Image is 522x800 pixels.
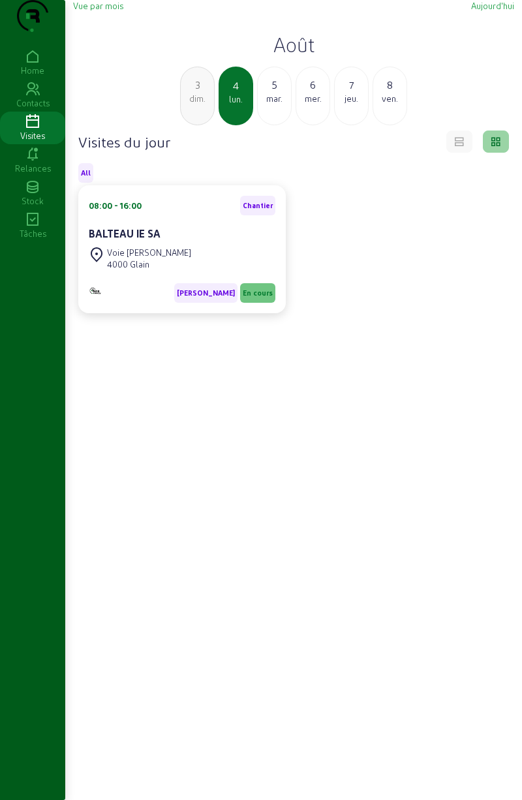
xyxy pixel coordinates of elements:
div: 4 [220,78,252,93]
div: jeu. [335,93,368,104]
div: 6 [296,77,330,93]
div: mar. [258,93,291,104]
span: Aujourd'hui [471,1,514,10]
div: 3 [181,77,214,93]
span: En cours [243,288,273,298]
span: Chantier [243,201,273,210]
div: Voie [PERSON_NAME] [107,247,191,258]
div: 5 [258,77,291,93]
cam-card-title: BALTEAU IE SA [89,227,161,239]
div: 8 [373,77,407,93]
h4: Visites du jour [78,132,170,151]
img: B2B - PVELEC [89,286,102,295]
div: ven. [373,93,407,104]
div: mer. [296,93,330,104]
span: [PERSON_NAME] [177,288,235,298]
div: 08:00 - 16:00 [89,200,142,211]
span: All [81,168,91,177]
div: dim. [181,93,214,104]
div: 4000 Glain [107,258,191,270]
span: Vue par mois [73,1,123,10]
div: lun. [220,93,252,105]
h2: Août [73,33,514,56]
div: 7 [335,77,368,93]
